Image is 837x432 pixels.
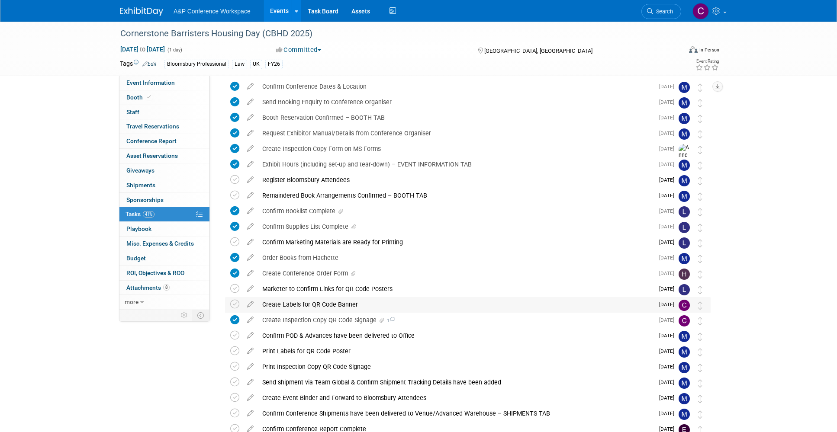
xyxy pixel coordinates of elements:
span: 1 [386,318,395,323]
a: Giveaways [119,163,209,178]
span: Misc. Expenses & Credits [126,240,194,247]
div: Law [232,60,247,69]
td: Toggle Event Tabs [192,310,210,321]
div: Create Labels for QR Code Banner [258,297,654,312]
span: Staff [126,109,139,115]
div: UK [250,60,262,69]
div: Confirm POD & Advances have been delivered to Office [258,328,654,343]
div: FY26 [265,60,283,69]
span: 8 [163,284,170,291]
span: [DATE] [659,115,679,121]
span: Booth [126,94,153,101]
img: Anne Weston [679,144,692,175]
a: Conference Report [119,134,209,148]
a: Event Information [119,76,209,90]
img: ExhibitDay [120,7,163,16]
a: edit [243,332,258,339]
span: [DATE] [659,239,679,245]
div: Marketer to Confirm Links for QR Code Posters [258,282,654,296]
div: Send Booking Enquiry to Conference Organiser [258,95,654,109]
img: Louise Morgan [679,206,690,218]
div: Confirm Conference Shipments have been delivered to Venue/Advanced Warehouse – SHIPMENTS TAB [258,406,654,421]
i: Booth reservation complete [147,95,151,99]
div: In-Person [699,47,719,53]
i: Move task [698,224,702,232]
span: to [138,46,147,53]
a: edit [243,301,258,308]
span: [DATE] [DATE] [120,45,165,53]
a: Misc. Expenses & Credits [119,237,209,251]
span: Sponsorships [126,196,164,203]
div: Booth Reservation Confirmed – BOOTH TAB [258,110,654,125]
span: [DATE] [659,224,679,230]
span: [DATE] [659,208,679,214]
span: [DATE] [659,146,679,152]
span: (1 day) [167,47,182,53]
span: [DATE] [659,99,679,105]
i: Move task [698,83,702,92]
span: Tasks [126,211,155,218]
a: Search [641,4,681,19]
span: Attachments [126,284,170,291]
span: [DATE] [659,270,679,276]
span: [DATE] [659,426,679,432]
span: Search [653,8,673,15]
img: Matt Hambridge [679,160,690,171]
img: Matt Hambridge [679,253,690,264]
img: Matt Hambridge [679,191,690,202]
a: edit [243,378,258,386]
img: Matt Hambridge [679,393,690,404]
a: edit [243,129,258,137]
i: Move task [698,333,702,341]
i: Move task [698,317,702,325]
span: [DATE] [659,333,679,339]
div: Create Event Binder and Forward to Bloomsbury Attendees [258,390,654,405]
a: Shipments [119,178,209,192]
div: Confirm Supplies List Complete [258,219,654,234]
img: Christine Ritchlin [692,3,709,19]
span: 41% [143,211,155,218]
img: Louise Morgan [679,222,690,233]
div: Bloomsbury Professional [164,60,229,69]
span: [DATE] [659,255,679,261]
a: edit [243,176,258,184]
i: Move task [698,146,702,154]
span: [DATE] [659,364,679,370]
span: [DATE] [659,177,679,183]
span: Asset Reservations [126,152,178,159]
span: A&P Conference Workspace [174,8,251,15]
a: more [119,295,209,309]
a: Budget [119,251,209,266]
div: Register Bloomsbury Attendees [258,173,654,187]
span: [DATE] [659,192,679,198]
i: Move task [698,208,702,216]
div: Request Exhibitor Manual/Details from Conference Organiser [258,126,654,141]
i: Move task [698,255,702,263]
a: Playbook [119,222,209,236]
img: Matt Hambridge [679,128,690,140]
div: Create Inspection Copy QR Code Signage [258,313,654,327]
span: [DATE] [659,301,679,307]
div: Create Inspection Copy Form on MS-Forms [258,141,654,156]
span: more [125,298,138,305]
i: Move task [698,161,702,170]
i: Move task [698,115,702,123]
i: Move task [698,364,702,372]
span: [GEOGRAPHIC_DATA], [GEOGRAPHIC_DATA] [484,48,592,54]
img: Matt Hambridge [679,97,690,109]
span: [DATE] [659,317,679,323]
a: edit [243,145,258,153]
div: Confirm Booklist Complete [258,204,654,218]
a: edit [243,394,258,402]
div: Confirm Marketing Materials are Ready for Printing [258,235,654,250]
div: Event Format [630,45,719,58]
span: Shipments [126,182,155,189]
div: Remaindered Book Arrangements Confirmed – BOOTH TAB [258,188,654,203]
span: ROI, Objectives & ROO [126,269,184,276]
a: edit [243,363,258,371]
a: ROI, Objectives & ROO [119,266,209,280]
div: Print Inspection Copy QR Code Signage [258,359,654,374]
a: edit [243,410,258,417]
img: Christine Ritchlin [679,315,690,326]
a: edit [243,238,258,246]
